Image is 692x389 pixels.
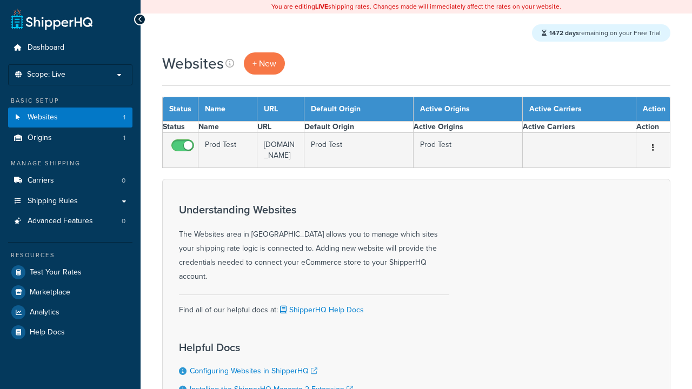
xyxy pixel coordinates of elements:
[123,133,125,143] span: 1
[8,128,132,148] a: Origins 1
[30,308,59,317] span: Analytics
[11,8,92,30] a: ShipperHQ Home
[304,97,414,122] th: Default Origin
[179,204,449,216] h3: Understanding Websites
[8,283,132,302] a: Marketplace
[414,133,523,168] td: Prod Test
[28,176,54,185] span: Carriers
[179,294,449,317] div: Find all of our helpful docs at:
[8,171,132,191] li: Carriers
[190,365,317,377] a: Configuring Websites in ShipperHQ
[198,122,257,133] th: Name
[636,122,670,133] th: Action
[278,304,364,316] a: ShipperHQ Help Docs
[27,70,65,79] span: Scope: Live
[123,113,125,122] span: 1
[122,176,125,185] span: 0
[8,159,132,168] div: Manage Shipping
[8,263,132,282] a: Test Your Rates
[257,133,304,168] td: [DOMAIN_NAME]
[28,113,58,122] span: Websites
[244,52,285,75] a: + New
[257,122,304,133] th: URL
[8,211,132,231] a: Advanced Features 0
[8,171,132,191] a: Carriers 0
[28,197,78,206] span: Shipping Rules
[414,122,523,133] th: Active Origins
[522,97,636,122] th: Active Carriers
[30,268,82,277] span: Test Your Rates
[8,211,132,231] li: Advanced Features
[28,217,93,226] span: Advanced Features
[28,133,52,143] span: Origins
[8,108,132,128] li: Websites
[8,191,132,211] a: Shipping Rules
[549,28,579,38] strong: 1472 days
[257,97,304,122] th: URL
[304,133,414,168] td: Prod Test
[8,303,132,322] a: Analytics
[315,2,328,11] b: LIVE
[198,133,257,168] td: Prod Test
[252,57,276,70] span: + New
[179,341,374,353] h3: Helpful Docs
[304,122,414,133] th: Default Origin
[122,217,125,226] span: 0
[8,38,132,58] a: Dashboard
[8,323,132,342] a: Help Docs
[30,328,65,337] span: Help Docs
[414,97,523,122] th: Active Origins
[636,97,670,122] th: Action
[522,122,636,133] th: Active Carriers
[198,97,257,122] th: Name
[162,53,224,74] h1: Websites
[179,204,449,284] div: The Websites area in [GEOGRAPHIC_DATA] allows you to manage which sites your shipping rate logic ...
[163,97,198,122] th: Status
[163,122,198,133] th: Status
[28,43,64,52] span: Dashboard
[532,24,670,42] div: remaining on your Free Trial
[8,251,132,260] div: Resources
[30,288,70,297] span: Marketplace
[8,128,132,148] li: Origins
[8,96,132,105] div: Basic Setup
[8,108,132,128] a: Websites 1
